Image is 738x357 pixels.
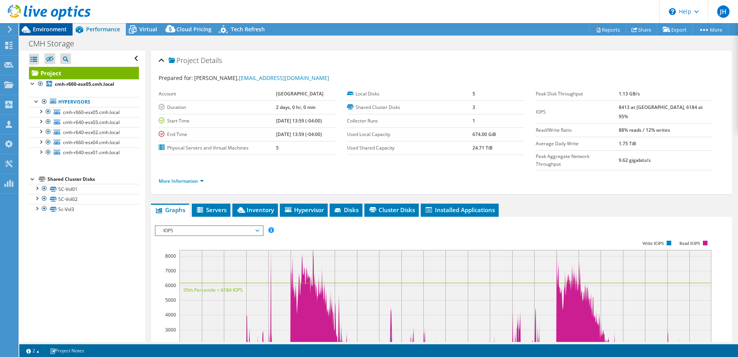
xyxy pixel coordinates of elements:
[86,25,120,33] span: Performance
[347,144,472,152] label: Used Shared Capacity
[165,311,176,318] text: 4000
[33,25,67,33] span: Environment
[276,90,323,97] b: [GEOGRAPHIC_DATA]
[536,90,619,98] label: Peak Disk Throughput
[165,341,176,348] text: 2000
[657,24,693,36] a: Export
[347,117,472,125] label: Collector Runs
[536,108,619,116] label: IOPS
[536,140,619,148] label: Average Daily Write
[159,226,259,235] span: IOPS
[669,8,676,15] svg: \n
[472,90,475,97] b: 5
[368,206,415,214] span: Cluster Disks
[63,129,120,136] span: cmh-r640-esx02.cmh.local
[63,119,120,126] span: cmh-r640-esx03.cmh.local
[159,144,276,152] label: Physical Servers and Virtual Machines
[159,178,204,184] a: More Information
[55,81,114,87] b: cmh-r660-esx05.cmh.local
[159,131,276,138] label: End Time
[679,241,700,246] text: Read IOPS
[692,24,728,36] a: More
[29,117,139,127] a: cmh-r640-esx03.cmh.local
[29,107,139,117] a: cmh-r660-esx05.cmh.local
[284,206,324,214] span: Hypervisor
[276,104,316,110] b: 2 days, 0 hr, 0 min
[165,282,176,289] text: 6000
[619,157,651,163] b: 9.62 gigabits/s
[29,67,139,79] a: Project
[276,117,322,124] b: [DATE] 13:59 (-04:00)
[21,346,45,355] a: 2
[159,74,193,82] label: Prepared for:
[29,184,139,194] a: SC-Vol01
[29,204,139,214] a: Sc-Vol3
[159,104,276,111] label: Duration
[472,144,493,151] b: 24.71 TiB
[642,241,664,246] text: Write IOPS
[589,24,626,36] a: Reports
[194,74,329,82] span: [PERSON_NAME],
[155,206,185,214] span: Graphs
[619,127,670,133] b: 88% reads / 12% writes
[183,287,243,293] text: 95th Percentile = 6184 IOPS
[165,253,176,259] text: 8000
[333,206,359,214] span: Disks
[276,144,279,151] b: 5
[29,194,139,204] a: SC-Vol02
[619,104,703,120] b: 8413 at [GEOGRAPHIC_DATA], 6184 at 95%
[347,90,472,98] label: Local Disks
[626,24,657,36] a: Share
[63,149,120,156] span: cmh-r640-esx01.cmh.local
[29,138,139,148] a: cmh-r660-esx04.cmh.local
[619,90,640,97] b: 1.13 GB/s
[536,153,619,168] label: Peak Aggregate Network Throughput
[176,25,212,33] span: Cloud Pricing
[139,25,157,33] span: Virtual
[472,117,475,124] b: 1
[619,140,636,147] b: 1.75 TiB
[472,104,475,110] b: 3
[276,131,322,138] b: [DATE] 13:59 (-04:00)
[231,25,265,33] span: Tech Refresh
[472,131,496,138] b: 674.00 GiB
[717,5,730,18] span: JH
[47,175,139,184] div: Shared Cluster Disks
[29,148,139,158] a: cmh-r640-esx01.cmh.local
[169,57,199,65] span: Project
[347,131,472,138] label: Used Local Capacity
[25,39,86,48] h1: CMH Storage
[239,74,329,82] a: [EMAIL_ADDRESS][DOMAIN_NAME]
[165,267,176,274] text: 7000
[44,346,90,355] a: Project Notes
[63,139,120,146] span: cmh-r660-esx04.cmh.local
[425,206,495,214] span: Installed Applications
[165,326,176,333] text: 3000
[63,109,120,116] span: cmh-r660-esx05.cmh.local
[159,117,276,125] label: Start Time
[536,126,619,134] label: Read/Write Ratio
[236,206,274,214] span: Inventory
[159,90,276,98] label: Account
[201,56,222,65] span: Details
[29,79,139,89] a: cmh-r660-esx05.cmh.local
[347,104,472,111] label: Shared Cluster Disks
[29,127,139,137] a: cmh-r640-esx02.cmh.local
[165,297,176,303] text: 5000
[196,206,227,214] span: Servers
[29,97,139,107] a: Hypervisors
